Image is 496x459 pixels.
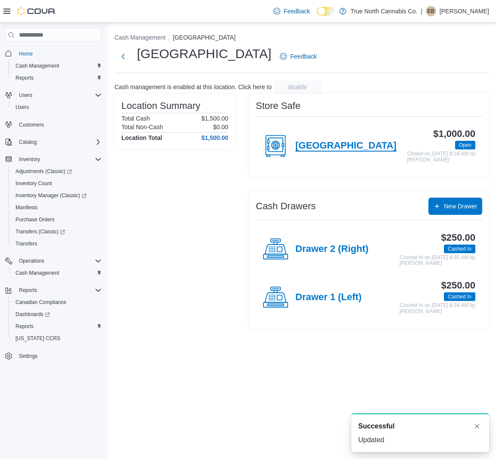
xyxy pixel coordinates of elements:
[15,299,66,306] span: Canadian Compliance
[15,49,36,59] a: Home
[448,293,471,301] span: Cashed In
[15,180,52,187] span: Inventory Count
[213,124,228,130] p: $0.00
[12,239,40,249] a: Transfers
[295,292,362,303] h4: Drawer 1 (Left)
[9,189,105,202] a: Inventory Manager (Classic)
[9,238,105,250] button: Transfers
[276,48,320,65] a: Feedback
[2,47,105,59] button: Home
[121,124,163,130] h6: Total Non-Cash
[12,214,102,225] span: Purchase Orders
[12,333,102,344] span: Washington CCRS
[444,245,475,253] span: Cashed In
[137,45,271,62] h1: [GEOGRAPHIC_DATA]
[400,303,475,314] p: Cashed In on [DATE] 8:34 AM by [PERSON_NAME]
[19,139,37,146] span: Catalog
[15,154,102,164] span: Inventory
[15,335,60,342] span: [US_STATE] CCRS
[9,101,105,113] button: Users
[421,6,422,16] p: |
[15,285,102,295] span: Reports
[12,166,75,177] a: Adjustments (Classic)
[400,255,475,267] p: Cashed In on [DATE] 8:35 AM by [PERSON_NAME]
[295,244,369,255] h4: Drawer 2 (Right)
[9,72,105,84] button: Reports
[15,137,40,147] button: Catalog
[12,321,37,332] a: Reports
[15,119,102,130] span: Customers
[9,332,105,344] button: [US_STATE] CCRS
[15,48,102,59] span: Home
[15,104,29,111] span: Users
[15,285,40,295] button: Reports
[441,280,475,291] h3: $250.00
[19,50,33,57] span: Home
[115,34,165,41] button: Cash Management
[459,141,471,149] span: Open
[12,190,90,201] a: Inventory Manager (Classic)
[12,297,102,307] span: Canadian Compliance
[358,421,394,431] span: Successful
[12,309,53,319] a: Dashboards
[358,435,482,445] div: Updated
[12,178,102,189] span: Inventory Count
[12,309,102,319] span: Dashboards
[115,84,272,90] p: Cash management is enabled at this location. Click here to
[12,73,37,83] a: Reports
[9,165,105,177] a: Adjustments (Classic)
[15,256,102,266] span: Operations
[9,177,105,189] button: Inventory Count
[173,34,236,41] button: [GEOGRAPHIC_DATA]
[426,6,436,16] div: Elizabeth Brooks
[9,214,105,226] button: Purchase Orders
[2,153,105,165] button: Inventory
[15,351,41,361] a: Settings
[12,178,56,189] a: Inventory Count
[12,61,102,71] span: Cash Management
[12,268,102,278] span: Cash Management
[455,141,475,149] span: Open
[19,287,37,294] span: Reports
[9,320,105,332] button: Reports
[15,74,34,81] span: Reports
[444,292,475,301] span: Cashed In
[9,296,105,308] button: Canadian Compliance
[441,233,475,243] h3: $250.00
[201,115,228,122] p: $1,500.00
[15,350,102,361] span: Settings
[15,270,59,276] span: Cash Management
[115,33,489,43] nav: An example of EuiBreadcrumbs
[12,61,62,71] a: Cash Management
[9,267,105,279] button: Cash Management
[256,201,316,211] h3: Cash Drawers
[12,202,102,213] span: Manifests
[2,255,105,267] button: Operations
[9,308,105,320] a: Dashboards
[121,101,200,111] h3: Location Summary
[19,121,44,128] span: Customers
[2,284,105,296] button: Reports
[12,202,41,213] a: Manifests
[12,297,70,307] a: Canadian Compliance
[12,226,68,237] a: Transfers (Classic)
[12,239,102,249] span: Transfers
[12,73,102,83] span: Reports
[433,129,475,139] h3: $1,000.00
[2,118,105,131] button: Customers
[12,268,62,278] a: Cash Management
[273,80,322,94] button: disable
[201,134,228,141] h4: $1,500.00
[9,202,105,214] button: Manifests
[15,120,47,130] a: Customers
[15,216,55,223] span: Purchase Orders
[472,421,482,431] button: Dismiss toast
[15,137,102,147] span: Catalog
[115,48,132,65] button: Next
[448,245,471,253] span: Cashed In
[256,101,301,111] h3: Store Safe
[121,134,162,141] h4: Location Total
[15,311,50,318] span: Dashboards
[12,226,102,237] span: Transfers (Classic)
[15,204,37,211] span: Manifests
